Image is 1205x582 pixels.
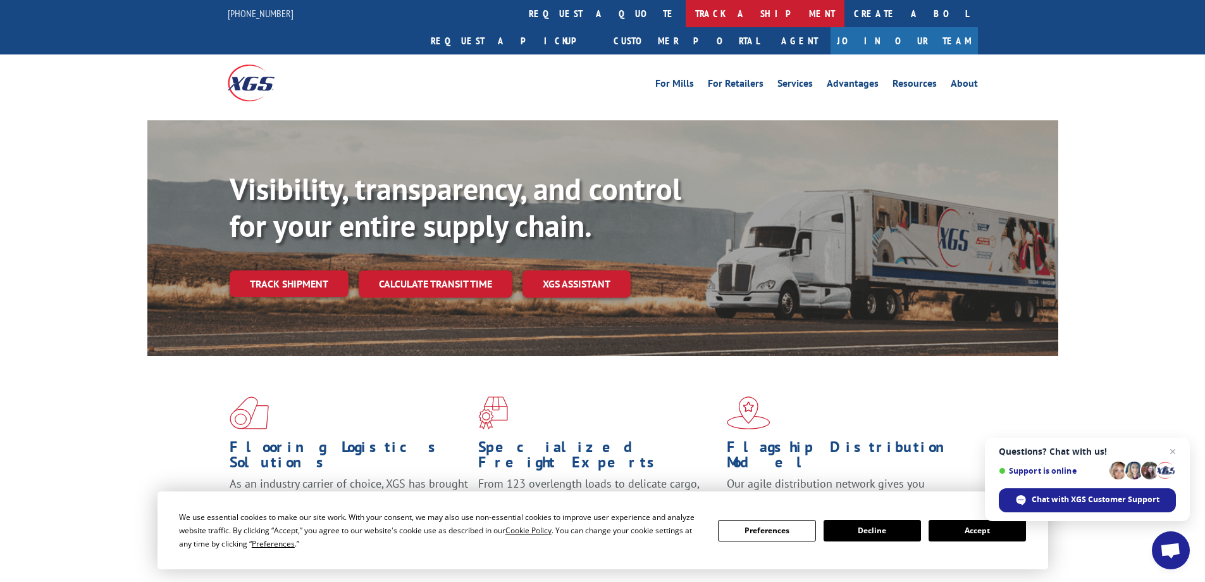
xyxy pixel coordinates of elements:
h1: Flooring Logistics Solutions [230,440,469,476]
button: Accept [929,520,1026,541]
div: Cookie Consent Prompt [158,491,1048,569]
span: Questions? Chat with us! [999,446,1176,457]
a: Advantages [827,79,879,92]
a: For Retailers [708,79,763,92]
a: Services [777,79,813,92]
button: Preferences [718,520,815,541]
a: Join Our Team [831,27,978,54]
span: Chat with XGS Customer Support [1032,494,1159,505]
a: Agent [769,27,831,54]
span: Cookie Policy [505,525,552,536]
p: From 123 overlength loads to delicate cargo, our experienced staff knows the best way to move you... [478,476,717,533]
div: We use essential cookies to make our site work. With your consent, we may also use non-essential ... [179,510,703,550]
button: Decline [824,520,921,541]
b: Visibility, transparency, and control for your entire supply chain. [230,169,681,245]
img: xgs-icon-focused-on-flooring-red [478,396,508,429]
a: [PHONE_NUMBER] [228,7,294,20]
a: Resources [893,79,937,92]
span: Support is online [999,466,1105,476]
a: Customer Portal [604,27,769,54]
a: XGS ASSISTANT [522,270,631,298]
span: As an industry carrier of choice, XGS has brought innovation and dedication to flooring logistics... [230,476,468,521]
a: Request a pickup [421,27,604,54]
h1: Specialized Freight Experts [478,440,717,476]
a: Open chat [1152,531,1190,569]
a: Track shipment [230,270,349,297]
img: xgs-icon-flagship-distribution-model-red [727,396,770,429]
a: About [951,79,978,92]
h1: Flagship Distribution Model [727,440,966,476]
img: xgs-icon-total-supply-chain-intelligence-red [230,396,269,429]
span: Preferences [252,538,295,549]
span: Chat with XGS Customer Support [999,488,1176,512]
a: Calculate transit time [359,270,512,298]
span: Our agile distribution network gives you nationwide inventory management on demand. [727,476,960,506]
a: For Mills [655,79,694,92]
